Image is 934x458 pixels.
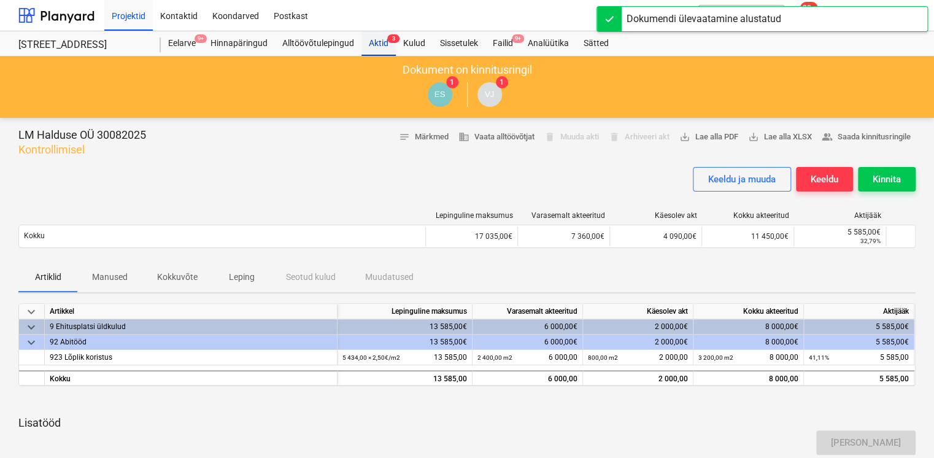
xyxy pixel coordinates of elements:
[157,271,198,284] p: Kokkuvõte
[92,271,128,284] p: Manused
[708,171,776,187] div: Keeldu ja muuda
[583,335,693,350] div: 2 000,00€
[338,335,473,350] div: 13 585,00€
[485,31,520,56] a: Failid9+
[50,319,332,335] div: 9 Ehitusplatsi üldkulud
[433,31,485,56] a: Sissetulek
[588,350,688,365] div: 2 000,00
[45,370,338,386] div: Kokku
[520,31,576,56] a: Analüütika
[161,31,203,56] a: Eelarve9+
[583,304,693,319] div: Käesolev akt
[485,31,520,56] div: Failid
[743,128,817,147] button: Lae alla XLSX
[804,304,914,319] div: Aktijääk
[809,371,909,387] div: 5 585,00
[227,271,257,284] p: Leping
[361,31,396,56] div: Aktid
[18,128,146,142] p: LM Halduse OÜ 30082025
[24,335,39,350] span: keyboard_arrow_down
[203,31,275,56] a: Hinnapäringud
[434,90,446,99] span: ES
[822,131,833,142] span: people_alt
[799,211,881,220] div: Aktijääk
[512,34,524,43] span: 9+
[799,228,881,236] div: 5 585,00€
[627,12,781,26] div: Dokumendi ülevaatamine alustatud
[576,31,616,56] a: Sätted
[693,335,804,350] div: 8 000,00€
[698,354,733,361] small: 3 200,00 m2
[399,130,449,144] span: Märkmed
[477,371,577,387] div: 6 000,00
[748,131,759,142] span: save_alt
[858,167,916,192] button: Kinnita
[361,31,396,56] a: Aktid3
[50,335,332,350] div: 92 Abitööd
[399,131,410,142] span: notes
[24,305,39,319] span: keyboard_arrow_down
[342,354,400,361] small: 5 434,00 × 2,50€ / m2
[477,82,502,107] div: Valdek Juss
[403,63,532,77] p: Dokument on kinnitusringil
[860,238,881,244] small: 32,79%
[33,271,63,284] p: Artiklid
[275,31,361,56] a: Alltöövõtulepingud
[387,34,399,43] span: 3
[693,370,804,386] div: 8 000,00
[195,34,207,43] span: 9+
[18,142,146,157] p: Kontrollimisel
[458,130,535,144] span: Vaata alltöövõtjat
[809,350,909,365] div: 5 585,00
[748,130,812,144] span: Lae alla XLSX
[674,128,743,147] button: Lae alla PDF
[338,319,473,335] div: 13 585,00€
[473,319,583,335] div: 6 000,00€
[873,399,934,458] iframe: Chat Widget
[615,211,697,220] div: Käesolev akt
[679,131,690,142] span: save_alt
[523,211,605,220] div: Varasemalt akteeritud
[804,319,914,335] div: 5 585,00€
[394,128,453,147] button: Märkmed
[161,31,203,56] div: Eelarve
[45,304,338,319] div: Artikkel
[517,227,609,246] div: 7 360,00€
[473,304,583,319] div: Varasemalt akteeritud
[693,319,804,335] div: 8 000,00€
[24,231,45,241] p: Kokku
[338,304,473,319] div: Lepinguline maksumus
[18,416,916,430] p: Lisatööd
[485,90,495,99] span: VJ
[428,82,452,107] div: Eero Sillandi
[588,354,618,361] small: 800,00 m2
[342,371,467,387] div: 13 585,00
[693,304,804,319] div: Kokku akteeritud
[873,171,901,187] div: Kinnita
[707,211,789,220] div: Kokku akteeritud
[701,227,793,246] div: 11 450,00€
[804,335,914,350] div: 5 585,00€
[477,350,577,365] div: 6 000,00
[609,227,701,246] div: 4 090,00€
[588,371,688,387] div: 2 000,00
[396,31,433,56] a: Kulud
[583,319,693,335] div: 2 000,00€
[24,320,39,335] span: keyboard_arrow_down
[693,167,791,192] button: Keeldu ja muuda
[473,335,583,350] div: 6 000,00€
[477,354,512,361] small: 2 400,00 m2
[425,227,517,246] div: 17 035,00€
[822,130,911,144] span: Saada kinnitusringile
[496,76,508,88] span: 1
[817,128,916,147] button: Saada kinnitusringile
[342,350,467,365] div: 13 585,00
[698,350,798,365] div: 8 000,00
[50,350,332,365] div: 923 Lõplik koristus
